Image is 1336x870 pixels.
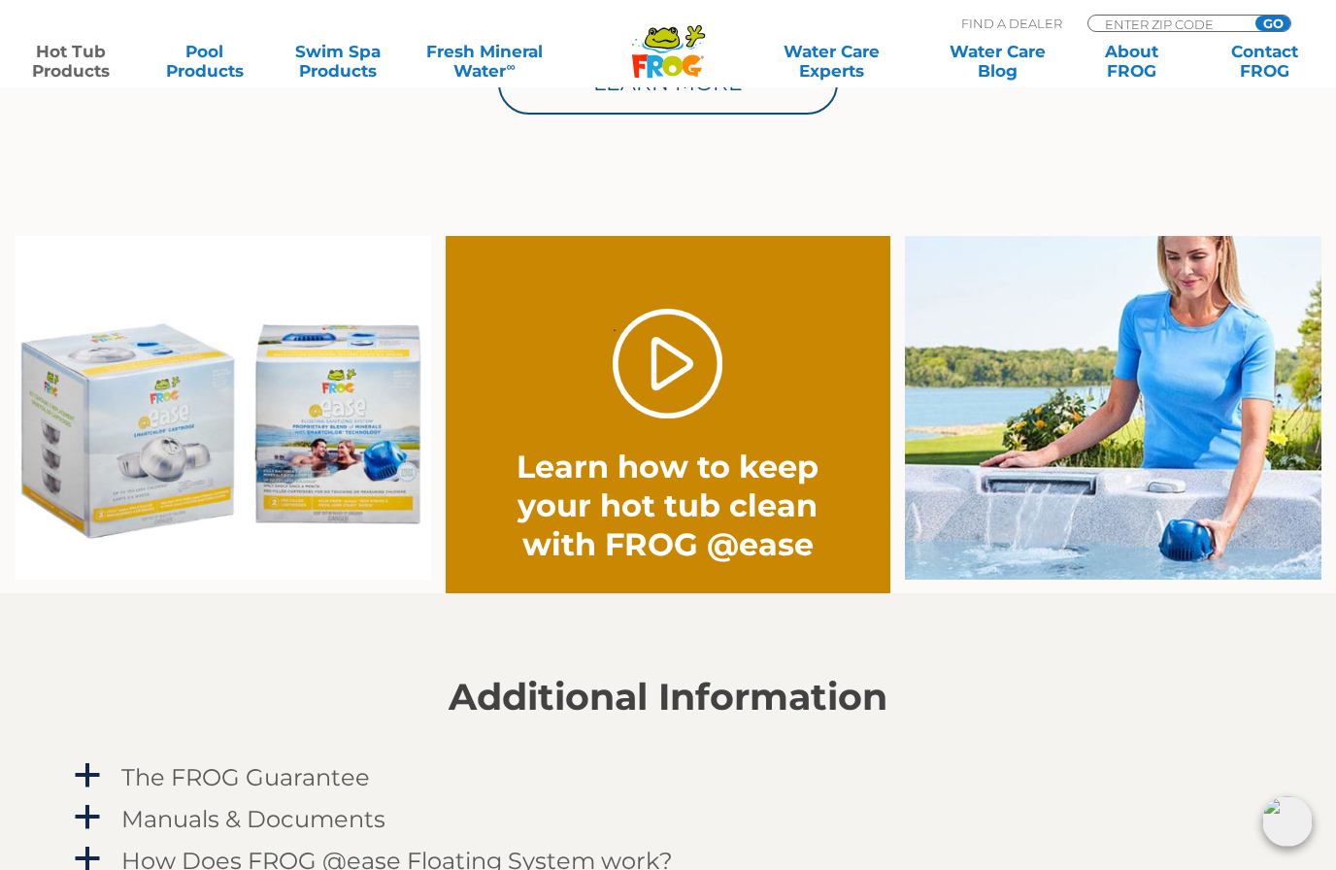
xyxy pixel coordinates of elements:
a: Water CareBlog [946,42,1050,81]
span: a [73,761,102,790]
h2: Learn how to keep your hot tub clean with FROG @ease [490,448,847,564]
a: ContactFROG [1213,42,1317,81]
a: a Manuals & Documents [71,801,1265,837]
a: AboutFROG [1080,42,1184,81]
input: GO [1255,16,1290,31]
input: Zip Code Form [1103,16,1234,32]
a: PoolProducts [152,42,256,81]
a: Hot TubProducts [19,42,123,81]
h4: The FROG Guarantee [121,764,370,790]
p: Find A Dealer [961,15,1062,32]
a: a The FROG Guarantee [71,759,1265,795]
a: Fresh MineralWater∞ [419,42,550,81]
img: Ease Packaging [15,236,431,581]
sup: ∞ [506,59,515,74]
img: fpo-flippin-frog-2 [905,236,1321,581]
img: openIcon [1262,796,1313,847]
a: Swim SpaProducts [286,42,390,81]
a: Play Video [613,309,722,418]
h4: Manuals & Documents [121,806,385,832]
h2: Additional Information [71,676,1265,719]
a: Water CareExperts [748,42,917,81]
span: a [73,803,102,832]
